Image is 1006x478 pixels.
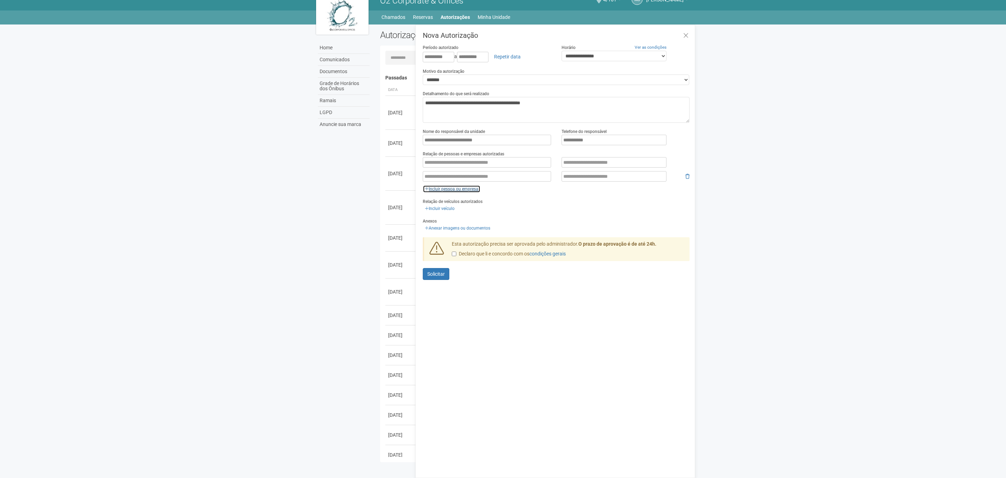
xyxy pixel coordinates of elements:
[423,205,457,212] a: Incluir veículo
[388,451,414,458] div: [DATE]
[388,204,414,211] div: [DATE]
[388,261,414,268] div: [DATE]
[452,251,566,258] label: Declaro que li e concordo com os
[388,109,414,116] div: [DATE]
[318,95,370,107] a: Ramais
[388,392,414,399] div: [DATE]
[562,44,576,51] label: Horário
[423,185,480,193] a: Incluir pessoa ou empresa
[423,268,449,280] button: Solicitar
[490,51,525,63] a: Repetir data
[385,75,685,80] h4: Passadas
[388,312,414,319] div: [DATE]
[423,218,437,224] label: Anexos
[388,170,414,177] div: [DATE]
[318,54,370,66] a: Comunicados
[388,431,414,438] div: [DATE]
[423,68,464,75] label: Motivo da autorização
[318,42,370,54] a: Home
[388,412,414,419] div: [DATE]
[447,241,690,261] div: Esta autorização precisa ser aprovada pelo administrador.
[578,241,656,247] strong: O prazo de aprovação é de até 24h.
[427,271,445,277] span: Solicitar
[478,12,510,22] a: Minha Unidade
[423,198,483,205] label: Relação de veículos autorizados
[318,78,370,95] a: Grade de Horários dos Ônibus
[388,288,414,295] div: [DATE]
[388,140,414,147] div: [DATE]
[318,119,370,130] a: Anuncie sua marca
[423,44,458,51] label: Período autorizado
[381,12,405,22] a: Chamados
[423,91,489,97] label: Detalhamento do que será realizado
[452,252,456,256] input: Declaro que li e concordo com oscondições gerais
[380,30,530,40] h2: Autorizações
[423,128,485,135] label: Nome do responsável da unidade
[685,174,690,179] i: Remover
[562,128,607,135] label: Telefone do responsável
[318,107,370,119] a: LGPD
[441,12,470,22] a: Autorizações
[423,32,690,39] h3: Nova Autorização
[388,372,414,379] div: [DATE]
[318,66,370,78] a: Documentos
[423,224,492,232] a: Anexar imagens ou documentos
[529,251,566,256] a: condições gerais
[423,151,504,157] label: Relação de pessoas e empresas autorizadas
[385,84,417,96] th: Data
[635,45,666,50] a: Ver as condições
[413,12,433,22] a: Reservas
[388,332,414,339] div: [DATE]
[388,234,414,241] div: [DATE]
[423,51,551,63] div: a
[388,352,414,359] div: [DATE]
